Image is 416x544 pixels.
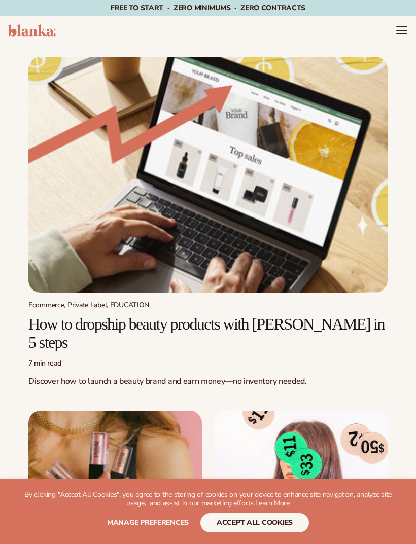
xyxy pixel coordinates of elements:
[200,513,309,532] button: accept all cookies
[28,359,388,368] div: 7 min read
[111,3,305,13] span: Free to start · ZERO minimums · ZERO contracts
[214,411,388,532] img: Profitability of private label company
[20,491,396,508] p: By clicking "Accept All Cookies", you agree to the storing of cookies on your device to enhance s...
[28,376,388,387] p: Discover how to launch a beauty brand and earn money—no inventory needed.
[8,24,56,37] img: logo
[28,57,388,293] img: Growing money with ecommerce
[107,518,189,527] span: Manage preferences
[28,57,388,394] a: Growing money with ecommerce Ecommerce, Private Label, EDUCATION How to dropship beauty products ...
[255,498,290,508] a: Learn More
[28,411,202,532] img: Person holding branded make up with a solid pink background
[107,513,189,532] button: Manage preferences
[28,315,388,351] h2: How to dropship beauty products with [PERSON_NAME] in 5 steps
[396,24,408,37] summary: Menu
[28,301,388,309] div: Ecommerce, Private Label, EDUCATION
